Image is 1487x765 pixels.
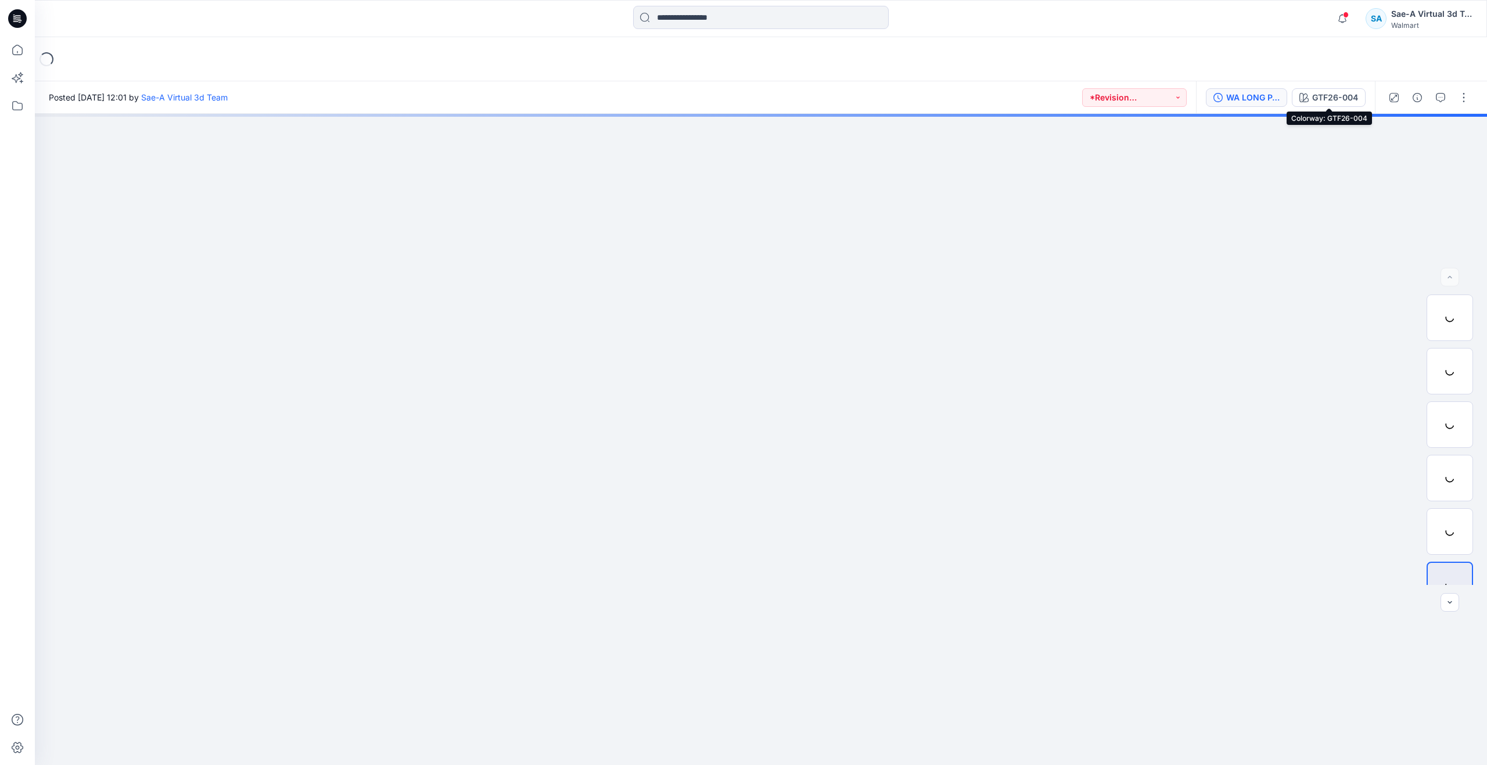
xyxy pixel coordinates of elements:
[1292,88,1366,107] button: GTF26-004
[1391,21,1472,30] div: Walmart
[1312,91,1358,104] div: GTF26-004
[1366,8,1387,29] div: SA
[141,92,228,102] a: Sae-A Virtual 3d Team
[1226,91,1280,104] div: WA LONG PANTS_FULL COLORWAYS
[49,91,228,103] span: Posted [DATE] 12:01 by
[1206,88,1287,107] button: WA LONG PANTS_FULL COLORWAYS
[1408,88,1427,107] button: Details
[1391,7,1472,21] div: Sae-A Virtual 3d Team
